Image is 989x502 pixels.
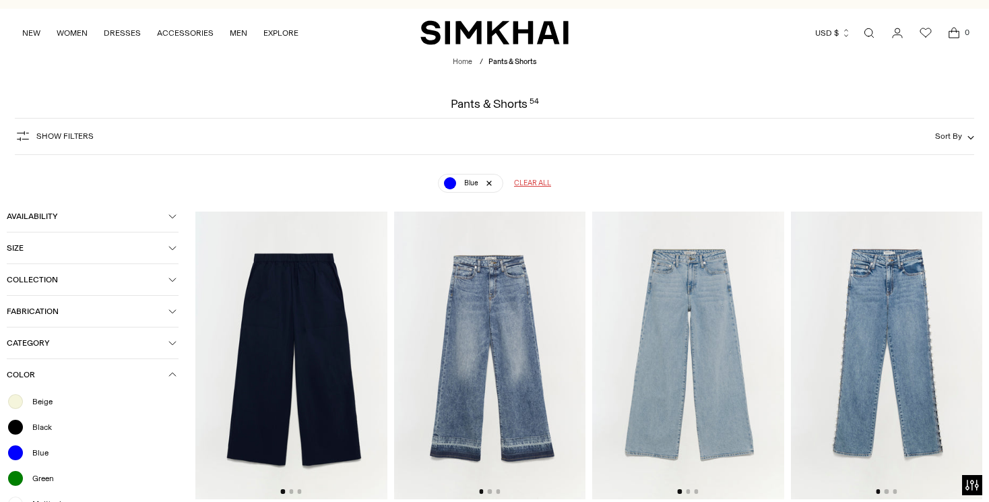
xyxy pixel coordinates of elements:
[453,57,472,66] a: Home
[394,212,586,499] img: Jude Denim
[940,20,967,46] a: Open cart modal
[893,489,897,493] button: Go to slide 3
[7,370,168,379] span: Color
[694,489,698,493] button: Go to slide 3
[961,26,973,38] span: 0
[157,18,214,48] a: ACCESSORIES
[7,338,168,348] span: Category
[496,489,500,493] button: Go to slide 3
[7,243,168,253] span: Size
[488,489,492,493] button: Go to slide 2
[912,20,939,46] a: Wishlist
[57,18,88,48] a: WOMEN
[686,489,690,493] button: Go to slide 2
[488,57,536,66] span: Pants & Shorts
[7,232,179,263] button: Size
[24,421,52,433] span: Black
[514,178,551,189] span: Clear all
[263,18,298,48] a: EXPLORE
[453,57,536,68] nav: breadcrumbs
[15,125,94,147] button: Show Filters
[479,489,483,493] button: Go to slide 1
[195,212,387,499] img: Arden Pant
[935,131,962,141] span: Sort By
[678,489,682,493] button: Go to slide 1
[884,20,911,46] a: Go to the account page
[7,201,179,232] button: Availability
[7,359,179,390] button: Color
[7,212,168,221] span: Availability
[7,327,179,358] button: Category
[24,447,49,459] span: Blue
[451,98,539,110] h1: Pants & Shorts
[935,129,974,144] button: Sort By
[530,98,539,110] div: 54
[514,174,551,193] a: Clear all
[438,174,503,193] a: Blue
[11,451,135,491] iframe: Sign Up via Text for Offers
[230,18,247,48] a: MEN
[791,212,983,499] img: Amelia Denim
[885,489,889,493] button: Go to slide 2
[876,489,880,493] button: Go to slide 1
[36,131,94,141] span: Show Filters
[289,489,293,493] button: Go to slide 2
[7,275,168,284] span: Collection
[856,20,883,46] a: Open search modal
[104,18,141,48] a: DRESSES
[7,264,179,295] button: Collection
[7,307,168,316] span: Fabrication
[24,396,53,408] span: Beige
[592,212,784,499] img: Jude Denim
[297,489,301,493] button: Go to slide 3
[22,18,40,48] a: NEW
[281,489,285,493] button: Go to slide 1
[480,57,483,68] div: /
[815,18,851,48] button: USD $
[420,20,569,46] a: SIMKHAI
[7,296,179,327] button: Fabrication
